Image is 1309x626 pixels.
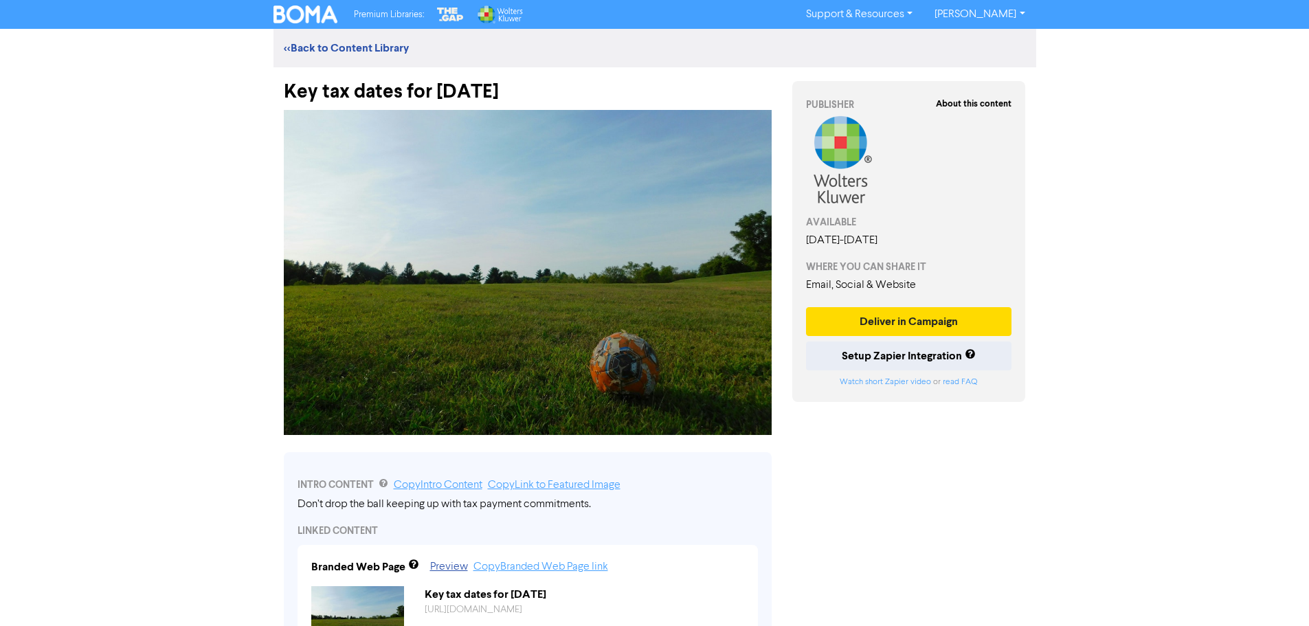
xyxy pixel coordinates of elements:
[298,524,758,538] div: LINKED CONTENT
[284,41,409,55] a: <<Back to Content Library
[311,559,405,575] div: Branded Web Page
[473,561,608,572] a: Copy Branded Web Page link
[414,586,754,603] div: Key tax dates for [DATE]
[936,98,1011,109] strong: About this content
[273,5,338,23] img: BOMA Logo
[488,480,620,491] a: Copy Link to Featured Image
[840,378,931,386] a: Watch short Zapier video
[394,480,482,491] a: Copy Intro Content
[435,5,465,23] img: The Gap
[806,232,1012,249] div: [DATE] - [DATE]
[806,98,1012,112] div: PUBLISHER
[430,561,468,572] a: Preview
[943,378,977,386] a: read FAQ
[806,215,1012,230] div: AVAILABLE
[354,10,424,19] span: Premium Libraries:
[806,307,1012,336] button: Deliver in Campaign
[1240,560,1309,626] iframe: Chat Widget
[298,496,758,513] div: Don’t drop the ball keeping up with tax payment commitments.
[795,3,924,25] a: Support & Resources
[806,376,1012,388] div: or
[924,3,1036,25] a: [PERSON_NAME]
[298,477,758,493] div: INTRO CONTENT
[425,605,522,614] a: [URL][DOMAIN_NAME]
[284,67,772,103] div: Key tax dates for [DATE]
[476,5,523,23] img: Wolters Kluwer
[806,342,1012,370] button: Setup Zapier Integration
[806,277,1012,293] div: Email, Social & Website
[414,603,754,617] div: https://public2.bomamarketing.com/cp/4QMdSsUnfEmA9WcjlXJsUA?sa=6lewtYFJ
[806,260,1012,274] div: WHERE YOU CAN SHARE IT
